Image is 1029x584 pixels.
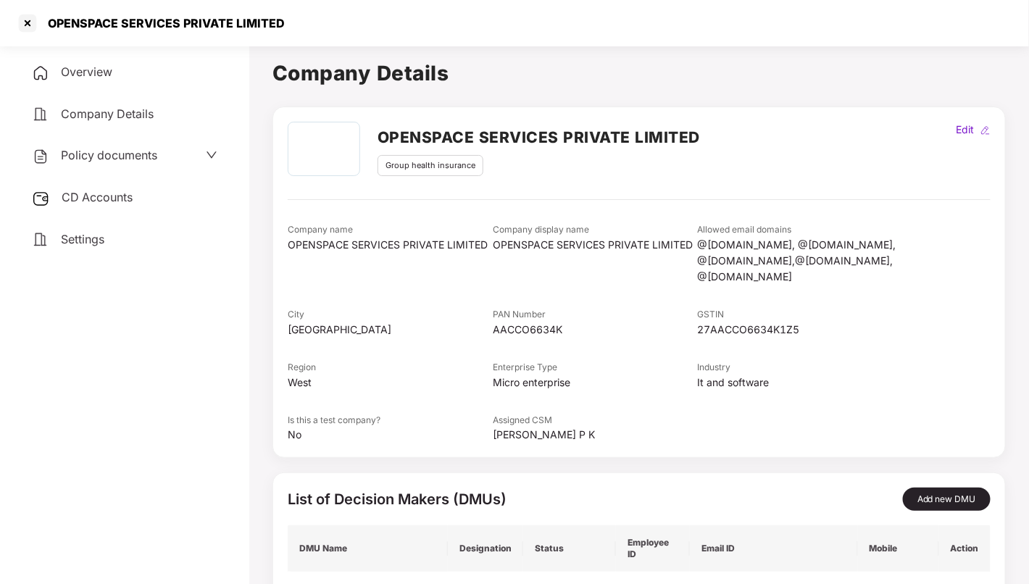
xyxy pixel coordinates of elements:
span: Settings [61,232,104,246]
th: Action [939,525,991,572]
div: It and software [698,375,903,391]
span: List of Decision Makers (DMUs) [288,491,507,508]
img: svg+xml;base64,PHN2ZyB4bWxucz0iaHR0cDovL3d3dy53My5vcmcvMjAwMC9zdmciIHdpZHRoPSIyNCIgaGVpZ2h0PSIyNC... [32,231,49,249]
th: Status [523,525,616,572]
th: Email ID [690,525,858,572]
div: West [288,375,493,391]
div: GSTIN [698,308,903,322]
div: Enterprise Type [493,361,698,375]
img: svg+xml;base64,PHN2ZyB4bWxucz0iaHR0cDovL3d3dy53My5vcmcvMjAwMC9zdmciIHdpZHRoPSIyNCIgaGVpZ2h0PSIyNC... [32,148,49,165]
span: Company Details [61,107,154,121]
div: No [288,427,493,443]
div: Micro enterprise [493,375,698,391]
img: svg+xml;base64,PHN2ZyB4bWxucz0iaHR0cDovL3d3dy53My5vcmcvMjAwMC9zdmciIHdpZHRoPSIyNCIgaGVpZ2h0PSIyNC... [32,64,49,82]
div: [GEOGRAPHIC_DATA] [288,322,493,338]
span: CD Accounts [62,190,133,204]
div: Edit [954,122,978,138]
span: down [206,149,217,161]
div: OPENSPACE SERVICES PRIVATE LIMITED [39,16,285,30]
th: Employee ID [616,525,690,572]
div: Group health insurance [378,155,483,176]
div: 27AACCO6634K1Z5 [698,322,903,338]
th: Mobile [858,525,939,572]
div: Assigned CSM [493,414,698,427]
th: Designation [448,525,523,572]
div: Company display name [493,223,698,237]
div: Industry [698,361,903,375]
div: Is this a test company? [288,414,493,427]
div: Company name [288,223,493,237]
div: OPENSPACE SERVICES PRIVATE LIMITED [493,237,698,253]
th: DMU Name [288,525,448,572]
div: Allowed email domains [698,223,903,237]
div: AACCO6634K [493,322,698,338]
h1: Company Details [272,57,1006,89]
img: svg+xml;base64,PHN2ZyB3aWR0aD0iMjUiIGhlaWdodD0iMjQiIHZpZXdCb3g9IjAgMCAyNSAyNCIgZmlsbD0ibm9uZSIgeG... [32,190,50,207]
div: Region [288,361,493,375]
img: svg+xml;base64,PHN2ZyB4bWxucz0iaHR0cDovL3d3dy53My5vcmcvMjAwMC9zdmciIHdpZHRoPSIyNCIgaGVpZ2h0PSIyNC... [32,106,49,123]
div: @[DOMAIN_NAME], @[DOMAIN_NAME], @[DOMAIN_NAME],@[DOMAIN_NAME],@[DOMAIN_NAME] [698,237,903,285]
h2: OPENSPACE SERVICES PRIVATE LIMITED [378,125,700,149]
div: City [288,308,493,322]
img: editIcon [980,125,991,135]
div: OPENSPACE SERVICES PRIVATE LIMITED [288,237,493,253]
span: Policy documents [61,148,157,162]
div: PAN Number [493,308,698,322]
button: Add new DMU [903,488,991,511]
span: Overview [61,64,112,79]
div: [PERSON_NAME] P K [493,427,698,443]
